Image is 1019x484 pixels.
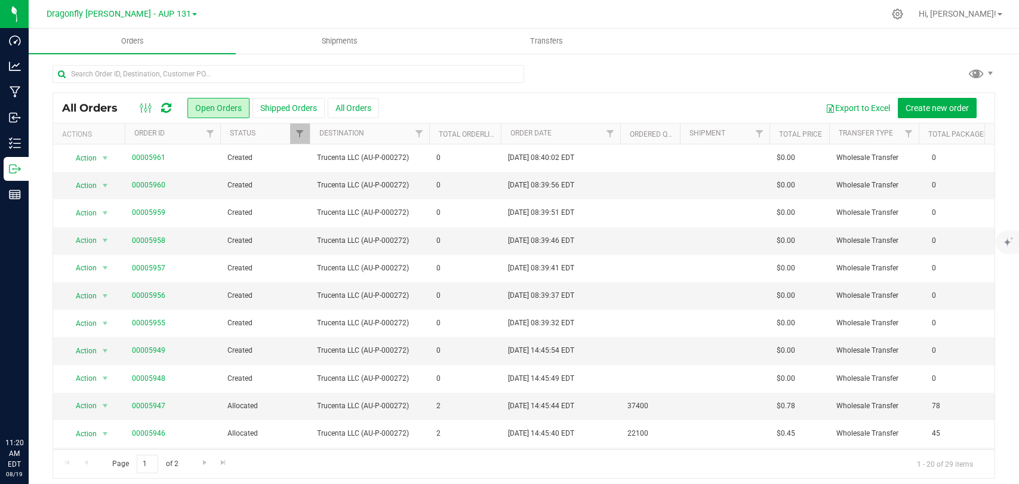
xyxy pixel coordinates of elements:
a: 00005957 [132,263,165,274]
inline-svg: Dashboard [9,35,21,47]
span: 0 [436,345,441,356]
span: Wholesale Transfer [836,263,912,274]
a: Transfer Type [839,129,893,137]
span: [DATE] 08:39:41 EDT [508,263,574,274]
inline-svg: Analytics [9,60,21,72]
button: Shipped Orders [253,98,325,118]
a: 00005955 [132,317,165,329]
span: 0 [436,263,441,274]
span: Wholesale Transfer [836,152,912,164]
a: 00005956 [132,290,165,301]
span: Action [65,205,97,221]
span: 0 [926,204,942,221]
span: 0 [926,287,942,304]
inline-svg: Reports [9,189,21,201]
a: 00005961 [132,152,165,164]
span: select [98,260,113,276]
a: Destination [319,129,364,137]
span: Trucenta LLC (AU-P-000272) [317,428,422,439]
span: Trucenta LLC (AU-P-000272) [317,345,422,356]
span: select [98,343,113,359]
a: Ordered qty [630,130,676,138]
a: 00005946 [132,428,165,439]
span: Transfers [514,36,579,47]
a: Filter [410,124,429,144]
span: 1 - 20 of 29 items [907,455,983,473]
span: Wholesale Transfer [836,235,912,246]
span: $0.78 [777,400,795,412]
inline-svg: Inbound [9,112,21,124]
span: Trucenta LLC (AU-P-000272) [317,207,422,218]
input: 1 [137,455,158,473]
span: 78 [926,397,946,415]
a: Filter [201,124,220,144]
span: 45 [926,425,946,442]
inline-svg: Outbound [9,163,21,175]
span: Action [65,397,97,414]
p: 11:20 AM EDT [5,437,23,470]
span: select [98,150,113,167]
span: Wholesale Transfer [836,345,912,356]
span: Created [227,263,303,274]
a: Go to the next page [196,455,213,471]
div: Actions [62,130,120,138]
inline-svg: Manufacturing [9,86,21,98]
a: Total Price [779,130,822,138]
span: 0 [926,370,942,387]
span: select [98,426,113,442]
a: Transfers [443,29,650,54]
a: Order ID [134,129,165,137]
span: Hi, [PERSON_NAME]! [919,9,996,19]
span: [DATE] 08:39:46 EDT [508,235,574,246]
a: Shipment [689,129,725,137]
span: Wholesale Transfer [836,400,912,412]
a: Filter [750,124,769,144]
a: 00005959 [132,207,165,218]
span: Page of 2 [102,455,188,473]
span: Dragonfly [PERSON_NAME] - AUP 131 [47,9,191,19]
a: Total Orderlines [439,130,503,138]
span: 0 [436,290,441,301]
span: 0 [926,315,942,332]
span: Trucenta LLC (AU-P-000272) [317,400,422,412]
span: Wholesale Transfer [836,290,912,301]
a: Filter [601,124,620,144]
span: select [98,315,113,332]
span: select [98,370,113,387]
span: Wholesale Transfer [836,317,912,329]
span: 0 [926,260,942,277]
span: select [98,288,113,304]
a: Order Date [510,129,552,137]
span: 2 [436,428,441,439]
span: Trucenta LLC (AU-P-000272) [317,180,422,191]
span: Action [65,177,97,194]
span: Action [65,232,97,249]
a: Shipments [236,29,443,54]
span: Shipments [306,36,374,47]
span: [DATE] 08:39:51 EDT [508,207,574,218]
span: 0 [436,235,441,246]
span: Created [227,317,303,329]
span: Create new order [906,103,969,113]
span: [DATE] 08:40:02 EDT [508,152,574,164]
button: Create new order [898,98,977,118]
span: 22100 [627,428,648,439]
span: [DATE] 14:45:44 EDT [508,400,574,412]
span: Created [227,345,303,356]
span: $0.00 [777,345,795,356]
span: select [98,397,113,414]
span: Allocated [227,400,303,412]
span: 0 [926,342,942,359]
span: [DATE] 08:39:32 EDT [508,317,574,329]
span: $0.00 [777,317,795,329]
span: 0 [436,317,441,329]
span: Created [227,180,303,191]
a: Go to the last page [215,455,232,471]
input: Search Order ID, Destination, Customer PO... [53,65,524,83]
span: $0.00 [777,373,795,384]
a: Filter [290,124,310,144]
button: All Orders [328,98,379,118]
span: [DATE] 14:45:54 EDT [508,345,574,356]
span: Trucenta LLC (AU-P-000272) [317,373,422,384]
span: select [98,205,113,221]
